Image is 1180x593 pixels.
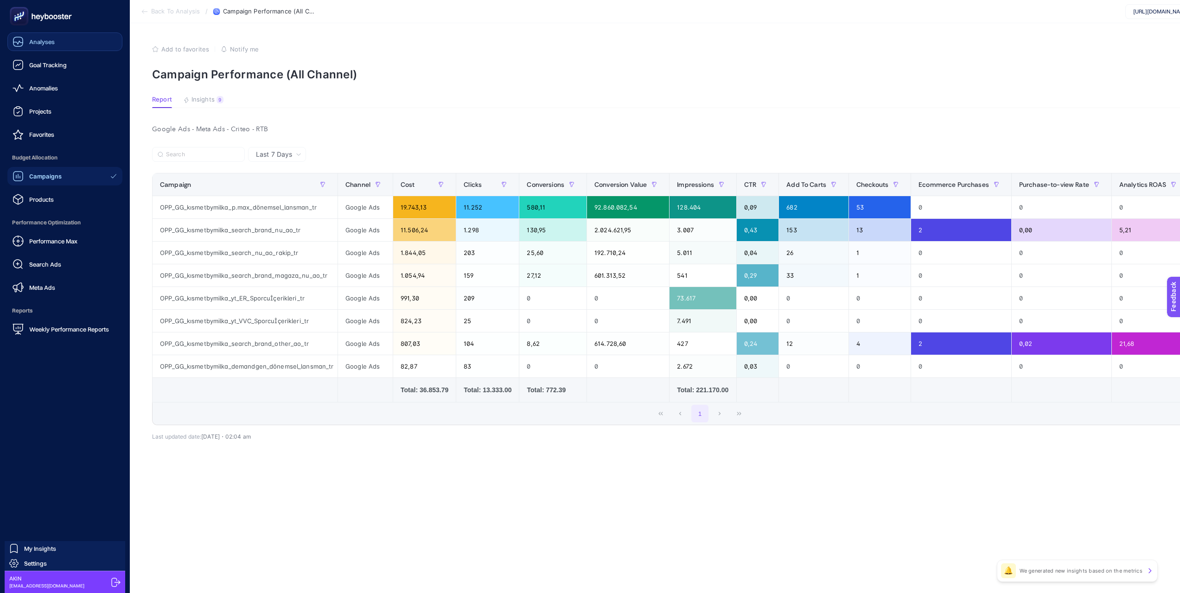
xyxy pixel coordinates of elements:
[587,287,669,309] div: 0
[7,278,122,297] a: Meta Ads
[737,332,778,355] div: 0,24
[153,355,338,377] div: OPP_GG_kısmetbymilka_demandgen_dönemsel_lansman_tr
[587,219,669,241] div: 2.024.621,95
[29,108,51,115] span: Projects
[849,219,911,241] div: 13
[401,181,415,188] span: Cost
[737,310,778,332] div: 0,00
[29,172,62,180] span: Campaigns
[779,242,848,264] div: 26
[849,332,911,355] div: 4
[29,38,55,45] span: Analyses
[153,310,338,332] div: OPP_GG_kısmetbymilka_yt_VVC_Sporcuİçerikleri_tr
[587,355,669,377] div: 0
[7,32,122,51] a: Analyses
[160,181,191,188] span: Campaign
[7,102,122,121] a: Projects
[849,196,911,218] div: 53
[393,332,456,355] div: 807,03
[9,582,84,589] span: [EMAIL_ADDRESS][DOMAIN_NAME]
[779,287,848,309] div: 0
[152,433,201,440] span: Last updated date:
[7,255,122,274] a: Search Ads
[338,219,393,241] div: Google Ads
[7,213,122,232] span: Performance Optimization
[849,242,911,264] div: 1
[338,242,393,264] div: Google Ads
[7,167,122,185] a: Campaigns
[737,242,778,264] div: 0,04
[230,45,259,53] span: Notify me
[393,287,456,309] div: 991,30
[221,45,259,53] button: Notify me
[1012,310,1111,332] div: 0
[587,264,669,287] div: 601.313,52
[393,196,456,218] div: 19.743,13
[849,264,911,287] div: 1
[401,385,448,395] div: Total: 36.853.79
[24,560,47,567] span: Settings
[153,242,338,264] div: OPP_GG_kısmetbymilka_search_nu_ao_rakip_tr
[587,332,669,355] div: 614.728,60
[456,310,519,332] div: 25
[29,84,58,92] span: Anomalies
[153,287,338,309] div: OPP_GG_kısmetbymilka_yt_ER_Sporcuİçerikleri_tr
[5,556,125,571] a: Settings
[527,181,564,188] span: Conversions
[670,355,736,377] div: 2.672
[7,148,122,167] span: Budget Allocation
[338,355,393,377] div: Google Ads
[338,332,393,355] div: Google Ads
[7,190,122,209] a: Products
[161,45,209,53] span: Add to favorites
[519,310,587,332] div: 0
[345,181,370,188] span: Channel
[464,181,482,188] span: Clicks
[737,196,778,218] div: 0,09
[911,355,1011,377] div: 0
[737,287,778,309] div: 0,00
[856,181,888,188] span: Checkouts
[29,325,109,333] span: Weekly Performance Reports
[670,242,736,264] div: 5.011
[166,151,239,158] input: Search
[29,237,77,245] span: Performance Max
[338,310,393,332] div: Google Ads
[153,264,338,287] div: OPP_GG_kısmetbymilka_search_brand_magaza_nu_ao_tr
[737,264,778,287] div: 0,29
[7,79,122,97] a: Anomalies
[456,264,519,287] div: 159
[587,196,669,218] div: 92.860.082,54
[153,332,338,355] div: OPP_GG_kısmetbymilka_search_brand_other_ao_tr
[519,242,587,264] div: 25,60
[152,96,172,103] span: Report
[519,287,587,309] div: 0
[456,219,519,241] div: 1.298
[670,310,736,332] div: 7.491
[519,355,587,377] div: 0
[217,96,223,103] div: 9
[849,310,911,332] div: 0
[779,332,848,355] div: 12
[691,405,709,422] button: 1
[338,287,393,309] div: Google Ads
[1012,355,1111,377] div: 0
[779,310,848,332] div: 0
[7,125,122,144] a: Favorites
[153,196,338,218] div: OPP_GG_kısmetbymilka_p.max_dönemsel_lansman_tr
[849,287,911,309] div: 0
[587,242,669,264] div: 192.710,24
[152,45,209,53] button: Add to favorites
[191,96,215,103] span: Insights
[456,332,519,355] div: 104
[151,8,200,15] span: Back To Analysis
[393,219,456,241] div: 11.506,24
[338,264,393,287] div: Google Ads
[1012,242,1111,264] div: 0
[5,541,125,556] a: My Insights
[456,196,519,218] div: 11.252
[456,242,519,264] div: 203
[587,310,669,332] div: 0
[205,7,208,15] span: /
[519,219,587,241] div: 130,95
